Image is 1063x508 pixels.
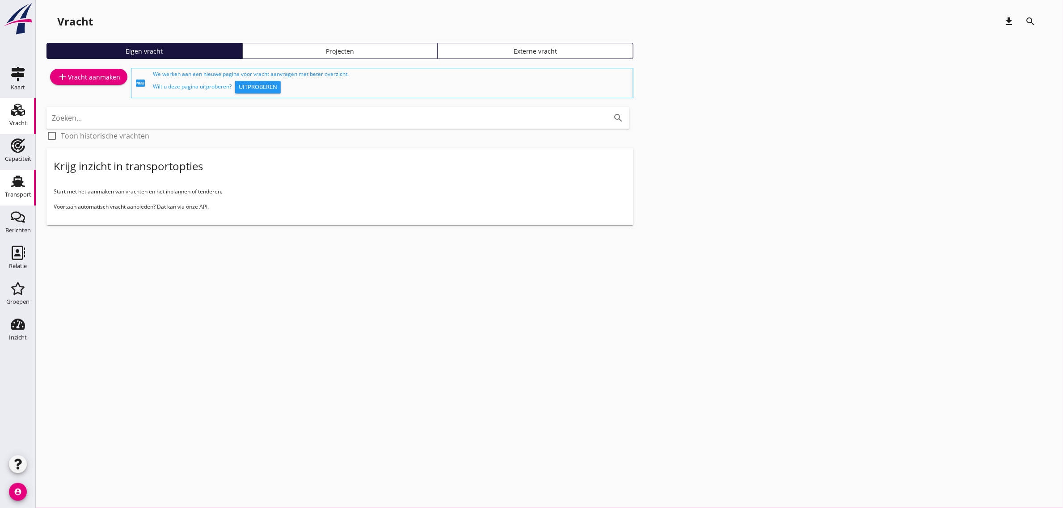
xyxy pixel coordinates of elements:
[9,120,27,126] div: Vracht
[5,227,31,233] div: Berichten
[57,14,93,29] div: Vracht
[54,159,203,173] div: Krijg inzicht in transportopties
[613,113,624,123] i: search
[11,84,25,90] div: Kaart
[9,335,27,340] div: Inzicht
[57,71,120,82] div: Vracht aanmaken
[50,69,127,85] a: Vracht aanmaken
[239,83,277,92] div: Uitproberen
[438,43,633,59] a: Externe vracht
[235,81,281,93] button: Uitproberen
[52,111,599,125] input: Zoeken...
[5,156,31,162] div: Capaciteit
[9,483,27,501] i: account_circle
[442,46,629,56] div: Externe vracht
[57,71,68,82] i: add
[6,299,30,305] div: Groepen
[153,70,629,96] div: We werken aan een nieuwe pagina voor vracht aanvragen met beter overzicht. Wilt u deze pagina uit...
[246,46,434,56] div: Projecten
[61,131,149,140] label: Toon historische vrachten
[242,43,438,59] a: Projecten
[54,188,626,196] p: Start met het aanmaken van vrachten en het inplannen of tenderen.
[46,43,242,59] a: Eigen vracht
[2,2,34,35] img: logo-small.a267ee39.svg
[51,46,238,56] div: Eigen vracht
[1004,16,1015,27] i: download
[1025,16,1036,27] i: search
[54,203,626,211] p: Voortaan automatisch vracht aanbieden? Dat kan via onze API.
[135,78,146,88] i: fiber_new
[5,192,31,197] div: Transport
[9,263,27,269] div: Relatie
